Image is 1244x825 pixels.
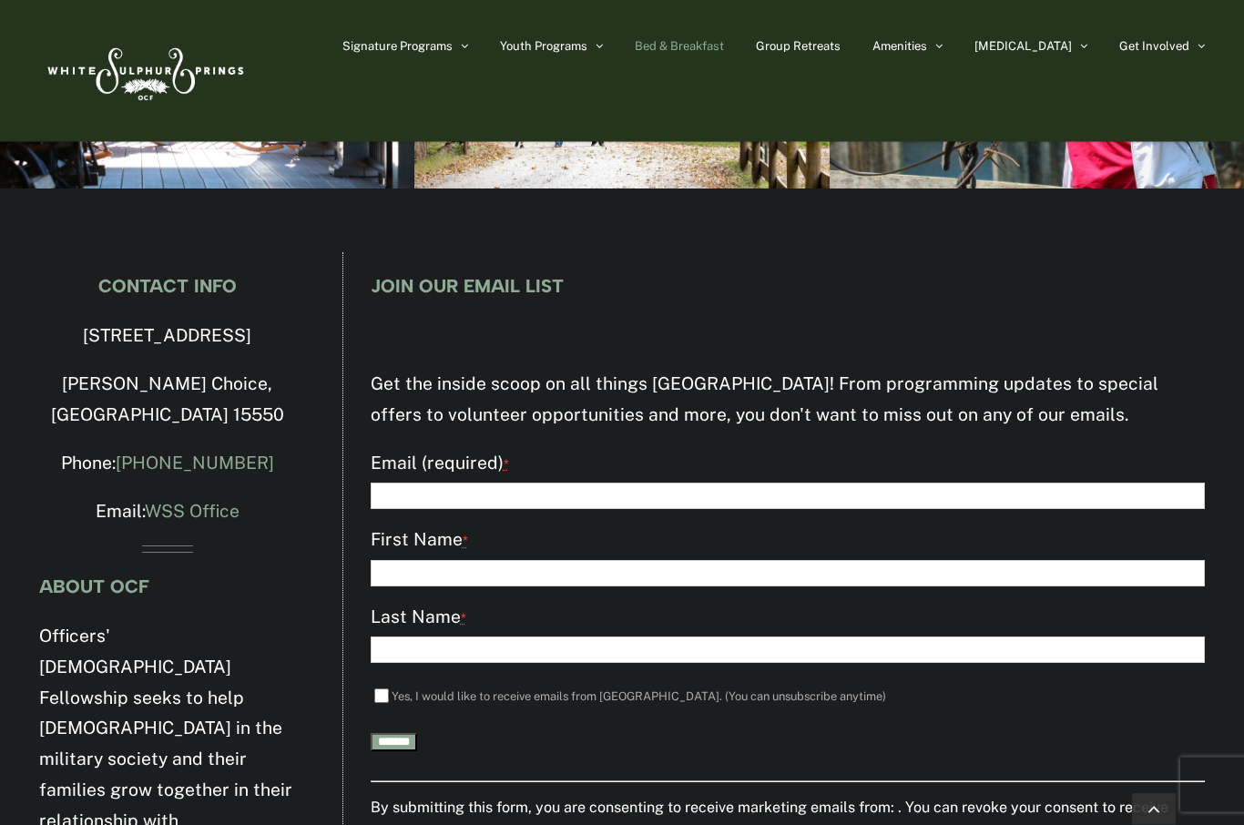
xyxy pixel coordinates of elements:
label: Yes, I would like to receive emails from [GEOGRAPHIC_DATA]. (You can unsubscribe anytime) [392,690,886,704]
span: Youth Programs [500,40,587,52]
p: [PERSON_NAME] Choice, [GEOGRAPHIC_DATA] 15550 [39,370,296,432]
h4: JOIN OUR EMAIL LIST [371,277,1205,297]
span: Amenities [872,40,927,52]
a: [PHONE_NUMBER] [116,453,274,474]
p: [STREET_ADDRESS] [39,321,296,352]
p: Phone: [39,449,296,480]
label: Email (required) [371,449,1205,481]
a: WSS Office [145,502,240,522]
span: Get Involved [1119,40,1189,52]
span: Bed & Breakfast [635,40,724,52]
abbr: required [461,611,466,626]
label: Last Name [371,603,1205,635]
h4: CONTACT INFO [39,277,296,297]
label: First Name [371,525,1205,557]
img: White Sulphur Springs Logo [39,28,249,114]
h4: ABOUT OCF [39,577,296,597]
abbr: required [504,457,509,473]
abbr: required [463,534,468,549]
p: Email: [39,497,296,528]
span: [MEDICAL_DATA] [974,40,1072,52]
span: Group Retreats [756,40,841,52]
span: Signature Programs [342,40,453,52]
p: Get the inside scoop on all things [GEOGRAPHIC_DATA]! From programming updates to special offers ... [371,370,1205,432]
